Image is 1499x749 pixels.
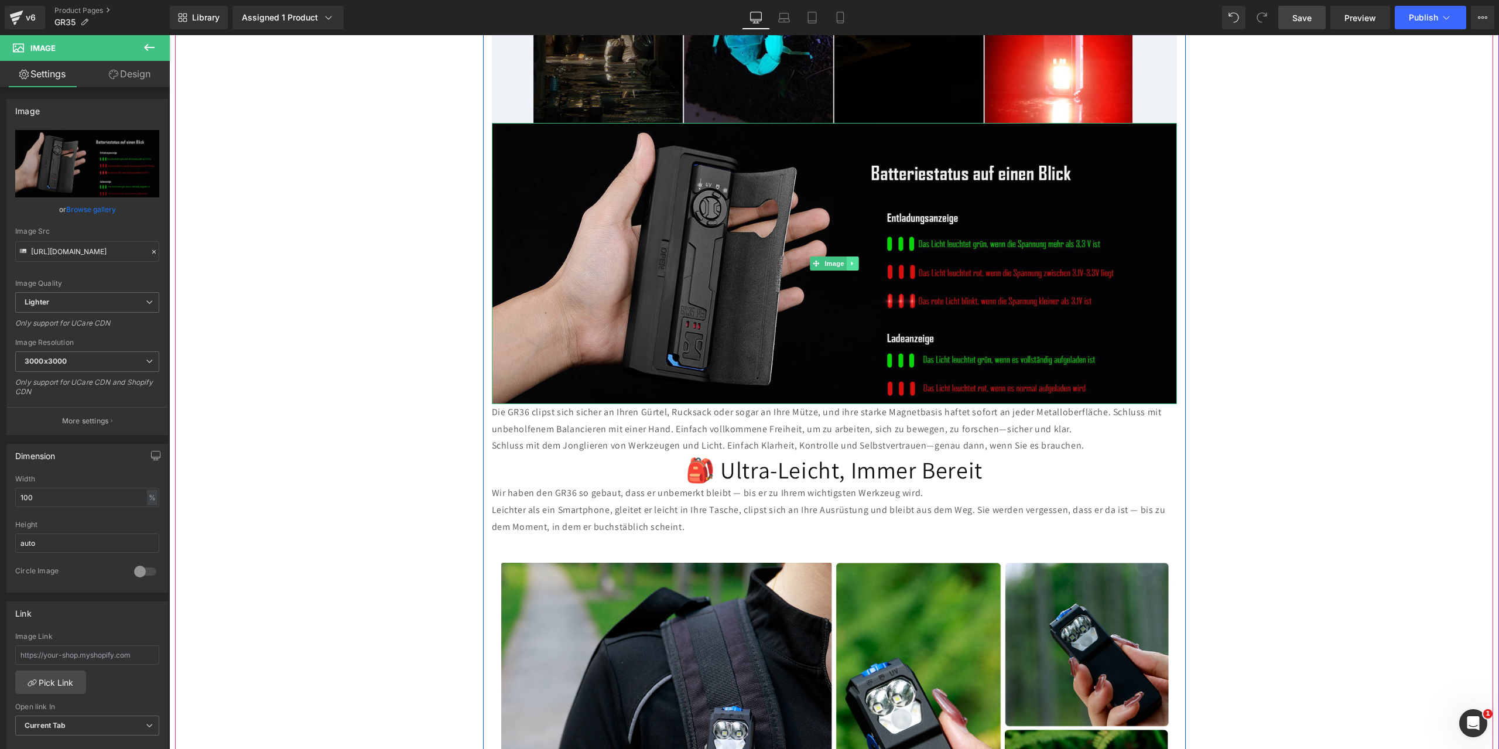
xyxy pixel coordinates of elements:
span: Library [192,12,220,23]
div: Open link In [15,703,159,711]
a: Product Pages [54,6,170,15]
span: GR35 [54,18,76,27]
button: Undo [1222,6,1245,29]
div: Only support for UCare CDN [15,319,159,336]
button: More settings [7,407,167,435]
a: Pick Link [15,671,86,694]
div: Assigned 1 Product [242,12,334,23]
div: % [147,490,158,505]
p: Wir haben den GR36 so gebaut, dass er unbemerkt bleibt — bis er zu Ihrem wichtigsten Werkzeug wird. [323,450,1008,467]
button: Publish [1395,6,1466,29]
div: Image Src [15,227,159,235]
b: Lighter [25,297,49,306]
div: v6 [23,10,38,25]
a: New Library [170,6,228,29]
a: Design [87,61,172,87]
span: Image [653,221,677,235]
div: Height [15,521,159,529]
input: https://your-shop.myshopify.com [15,645,159,665]
input: auto [15,488,159,507]
a: Expand / Collapse [677,221,689,235]
div: Image Quality [15,279,159,288]
p: Leichter als ein Smartphone, gleitet er leicht in Ihre Tasche, clipst sich an Ihre Ausrüstung und... [323,467,1008,501]
a: Tablet [798,6,826,29]
div: Only support for UCare CDN and Shopify CDN [15,378,159,404]
a: Mobile [826,6,854,29]
span: Image [30,43,56,53]
p: Die GR36 clipst sich sicher an Ihren Gürtel, Rucksack oder sogar an Ihre Mütze, und ihre starke M... [323,369,1008,403]
div: Circle Image [15,566,122,579]
a: Preview [1330,6,1390,29]
p: More settings [62,416,109,426]
a: Browse gallery [66,199,116,220]
div: Width [15,475,159,483]
span: 1 [1483,709,1493,719]
a: v6 [5,6,45,29]
div: or [15,203,159,216]
div: Image [15,100,40,116]
div: Dimension [15,444,56,461]
span: Save [1292,12,1312,24]
p: Schluss mit dem Jonglieren von Werkzeugen und Licht. Einfach Klarheit, Kontrolle und Selbstvertra... [323,402,1008,419]
span: Publish [1409,13,1438,22]
div: Image Resolution [15,338,159,347]
input: Link [15,241,159,262]
button: Redo [1250,6,1274,29]
span: Preview [1344,12,1376,24]
b: 3000x3000 [25,357,67,365]
iframe: Intercom live chat [1459,709,1487,737]
h1: 🎒 Ultra-Leicht, Immer Bereit [323,419,1008,450]
input: auto [15,533,159,553]
a: Desktop [742,6,770,29]
div: Link [15,602,32,618]
div: Image Link [15,632,159,641]
button: More [1471,6,1494,29]
a: Laptop [770,6,798,29]
b: Current Tab [25,721,66,730]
